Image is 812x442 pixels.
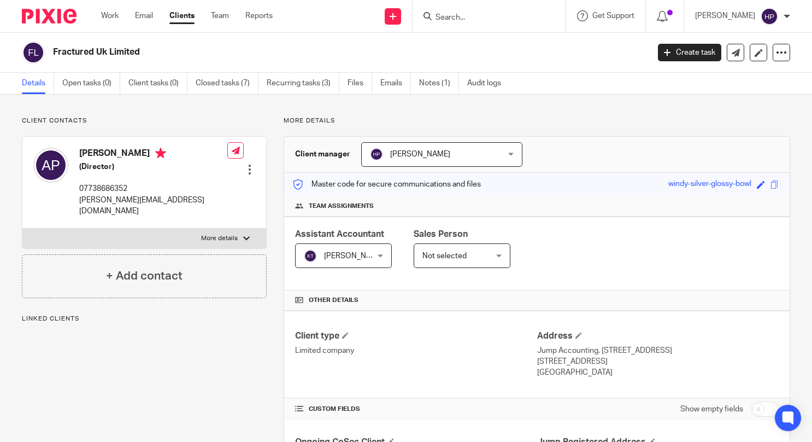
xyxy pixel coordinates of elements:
a: Notes (1) [419,73,459,94]
a: Open tasks (0) [62,73,120,94]
img: svg%3E [761,8,778,25]
h4: CUSTOM FIELDS [295,405,537,414]
a: Work [101,10,119,21]
input: Search [434,13,533,23]
h4: Client type [295,330,537,342]
span: [PERSON_NAME] [324,252,384,260]
img: svg%3E [370,148,383,161]
p: [PERSON_NAME] [695,10,755,21]
p: [PERSON_NAME][EMAIL_ADDRESS][DOMAIN_NAME] [79,195,227,217]
a: Emails [380,73,411,94]
i: Primary [155,148,166,159]
a: Recurring tasks (3) [267,73,339,94]
h2: Fractured Uk Limited [53,46,524,58]
p: Linked clients [22,315,267,323]
p: Master code for secure communications and files [292,179,481,190]
a: Team [211,10,229,21]
span: Assistant Accountant [295,230,384,239]
span: Not selected [422,252,467,260]
p: [STREET_ADDRESS] [537,356,779,367]
span: Team assignments [309,202,374,211]
a: Details [22,73,54,94]
a: Create task [658,44,721,61]
img: svg%3E [304,249,317,263]
img: svg%3E [33,148,68,183]
p: More details [284,117,790,125]
span: Sales Person [414,230,468,239]
h5: (Director) [79,161,227,172]
h3: Client manager [295,149,350,160]
div: windy-silver-glossy-bowl [668,178,751,191]
a: Closed tasks (7) [196,73,258,94]
a: Files [348,73,372,94]
a: Email [135,10,153,21]
span: Other details [309,296,358,305]
label: Show empty fields [680,404,743,415]
a: Audit logs [467,73,509,94]
span: Get Support [592,12,634,20]
h4: Address [537,330,779,342]
p: More details [201,234,238,243]
a: Client tasks (0) [128,73,187,94]
a: Reports [245,10,273,21]
p: [GEOGRAPHIC_DATA] [537,367,779,378]
p: Limited company [295,345,537,356]
p: Client contacts [22,117,267,125]
img: svg%3E [22,41,45,64]
h4: + Add contact [106,267,183,284]
span: [PERSON_NAME] [390,150,450,158]
a: Clients [169,10,195,21]
p: Jump Accounting, [STREET_ADDRESS] [537,345,779,356]
img: Pixie [22,9,77,24]
h4: [PERSON_NAME] [79,148,227,161]
p: 07738686352 [79,183,227,194]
